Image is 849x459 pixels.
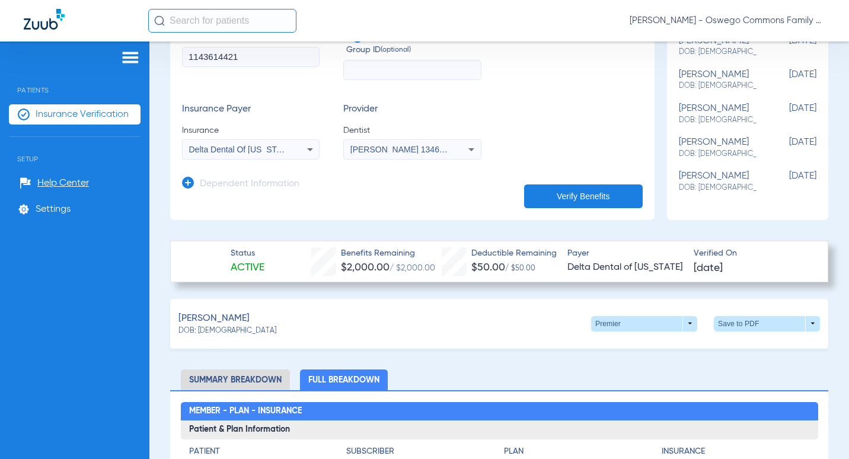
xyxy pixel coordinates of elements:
span: Verified On [694,247,809,260]
h3: Provider [343,104,481,116]
h4: Plan [504,445,652,458]
div: [PERSON_NAME] [679,137,757,159]
h4: Patient [189,445,337,458]
span: DOB: [DEMOGRAPHIC_DATA] [178,326,276,337]
span: Insurance [182,125,320,136]
span: [DATE] [757,36,816,58]
h4: Subscriber [346,445,494,458]
span: Delta Dental Of [US_STATE] [189,145,295,154]
span: [DATE] [694,261,723,276]
img: Zuub Logo [24,9,65,30]
span: DOB: [DEMOGRAPHIC_DATA] [679,115,757,126]
span: Group ID [346,44,481,56]
small: (optional) [381,44,411,56]
span: DOB: [DEMOGRAPHIC_DATA] [679,47,757,58]
span: Payer [567,247,683,260]
span: / $50.00 [505,265,535,272]
div: [PERSON_NAME] [679,36,757,58]
span: [PERSON_NAME] 1346651577 [350,145,467,154]
div: [PERSON_NAME] [679,69,757,91]
li: Summary Breakdown [181,369,290,390]
span: Settings [36,203,71,215]
span: Patients [9,68,141,94]
span: Delta Dental of [US_STATE] [567,260,683,275]
span: Deductible Remaining [471,247,557,260]
li: Full Breakdown [300,369,388,390]
h3: Insurance Payer [182,104,320,116]
span: [PERSON_NAME] - Oswego Commons Family Dental [630,15,825,27]
input: Member ID [182,47,320,67]
span: Dentist [343,125,481,136]
span: Benefits Remaining [341,247,435,260]
img: hamburger-icon [121,50,140,65]
span: DOB: [DEMOGRAPHIC_DATA] [679,81,757,91]
label: Member ID [182,32,320,81]
div: [PERSON_NAME] [679,171,757,193]
button: Premier [591,316,697,332]
span: [DATE] [757,103,816,125]
span: Active [231,260,264,275]
span: Status [231,247,264,260]
input: Search for patients [148,9,296,33]
div: [PERSON_NAME] [679,103,757,125]
h4: Insurance [662,445,810,458]
span: [DATE] [757,137,816,159]
span: $50.00 [471,262,505,273]
button: Verify Benefits [524,184,643,208]
h3: Patient & Plan Information [181,420,818,439]
span: DOB: [DEMOGRAPHIC_DATA] [679,149,757,160]
span: Setup [9,137,141,163]
h3: Dependent Information [200,179,299,190]
span: Insurance Verification [36,109,129,120]
span: DOB: [DEMOGRAPHIC_DATA] [679,183,757,193]
span: $2,000.00 [341,262,390,273]
span: [PERSON_NAME] [178,311,250,326]
span: [DATE] [757,171,816,193]
span: / $2,000.00 [390,264,435,272]
h2: Member - Plan - Insurance [181,402,818,421]
img: Search Icon [154,15,165,26]
a: Help Center [20,177,89,189]
span: [DATE] [757,69,816,91]
button: Save to PDF [714,316,820,332]
span: Help Center [37,177,89,189]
